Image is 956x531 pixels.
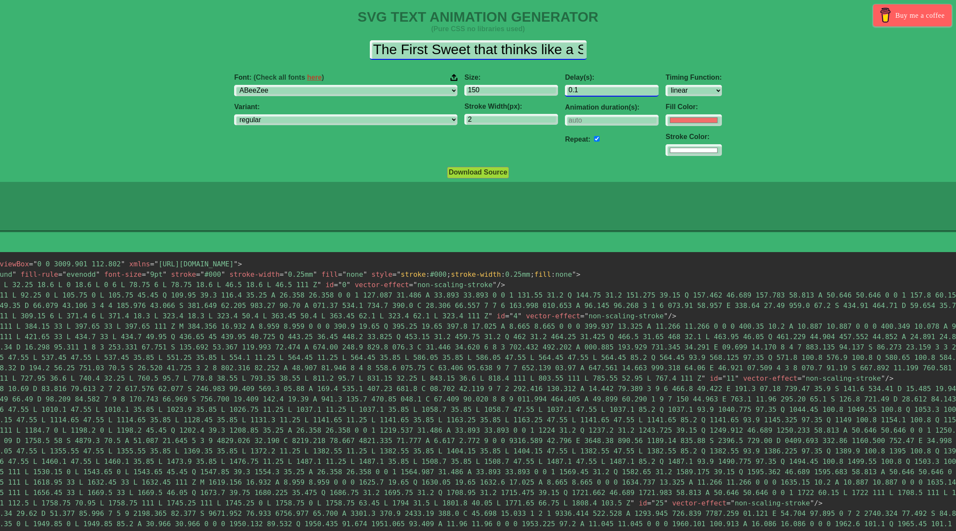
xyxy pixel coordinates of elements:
span: " [121,260,125,268]
span: " [317,281,321,289]
span: " [722,374,727,382]
span: " [313,270,317,278]
span: [URL][DOMAIN_NAME] [150,260,238,268]
span: evenodd [58,270,100,278]
span: = [196,270,200,278]
span: id [326,281,334,289]
span: = [409,281,413,289]
span: style [372,270,392,278]
span: fill [535,270,551,278]
span: " [342,270,346,278]
span: stroke-width [451,270,501,278]
span: : [551,270,555,278]
button: Download Source [447,167,509,178]
span: " [518,312,522,320]
span: /> [885,374,894,382]
span: ; [530,270,535,278]
input: auto [594,136,600,142]
label: Fill Color: [666,103,721,111]
span: /> [497,281,505,289]
span: non-scaling-stroke [409,281,496,289]
label: Timing Function: [666,74,721,81]
span: " [284,270,288,278]
span: = [647,499,651,507]
span: /> [668,312,676,320]
span: " [702,374,706,382]
span: " [146,270,150,278]
span: = [280,270,284,278]
span: " [735,374,739,382]
label: Stroke Width(px): [464,103,558,110]
span: " [154,260,159,268]
span: " [62,270,67,278]
span: vector-effect [672,499,726,507]
span: id [497,312,505,320]
span: Font: [234,74,324,81]
span: #000 [196,270,225,278]
span: ; [447,270,451,278]
span: " [363,270,368,278]
label: Delay(s): [565,74,659,81]
span: > [576,270,581,278]
span: stroke [171,270,196,278]
input: Input Text Here [370,40,587,60]
span: Buy me a coffee [895,8,945,23]
span: " [651,499,656,507]
input: auto [565,115,659,126]
span: " [572,270,576,278]
span: vector-effect [743,374,797,382]
span: = [797,374,802,382]
label: Stroke Color: [666,133,721,141]
span: = [142,270,146,278]
span: fill-rule [21,270,59,278]
span: " [234,260,238,268]
span: " [881,374,885,382]
span: " [338,281,343,289]
span: = [334,281,338,289]
span: = [505,312,509,320]
span: " [584,312,589,320]
span: " [731,499,735,507]
span: 0.25mm [280,270,317,278]
span: " [200,270,205,278]
input: 2px [464,114,558,125]
span: id [639,499,647,507]
span: id [710,374,718,382]
span: = [58,270,62,278]
img: Buy me a coffee [878,8,893,23]
span: 0 0 3009.901 112.802 [29,260,125,268]
span: non-scaling-stroke [726,499,814,507]
span: vector-effect [355,281,409,289]
span: " [802,374,806,382]
span: " [509,312,514,320]
span: non-scaling-stroke [580,312,668,320]
span: " [96,270,100,278]
span: = [718,374,722,382]
span: stroke-width [229,270,280,278]
label: Size: [464,74,558,81]
span: > [238,260,242,268]
span: " [664,499,668,507]
span: " [33,260,37,268]
span: none [338,270,367,278]
span: non-scaling-stroke [797,374,885,382]
span: 0 [334,281,351,289]
span: " [488,312,493,320]
input: 0.1s [565,85,659,97]
span: " [346,281,351,289]
a: Buy me a coffee [873,4,952,26]
label: Animation duration(s): [565,104,659,111]
span: " [12,270,16,278]
span: 4 [505,312,522,320]
span: : [426,270,430,278]
span: = [726,499,731,507]
a: here [307,74,322,81]
span: " [221,270,225,278]
span: vector-effect [526,312,580,320]
span: = [150,260,154,268]
label: Variant: [234,103,457,111]
span: " [810,499,814,507]
span: = [580,312,584,320]
span: (Check all fonts ) [254,74,324,81]
span: 11 [718,374,739,382]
